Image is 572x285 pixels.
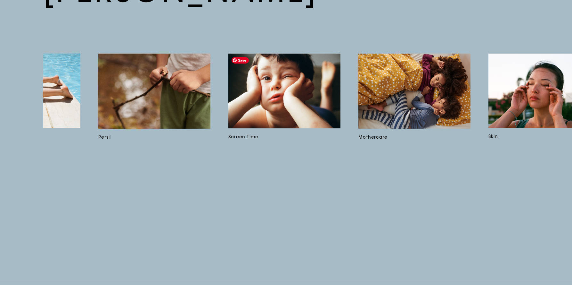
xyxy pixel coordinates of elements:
[232,57,249,64] span: Save
[98,134,210,141] h3: Persil
[358,134,470,141] h3: Mothercare
[228,134,340,141] h3: Screen Time
[358,54,470,239] a: Mothercare
[98,54,210,239] a: Persil
[228,54,340,239] a: Screen Time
